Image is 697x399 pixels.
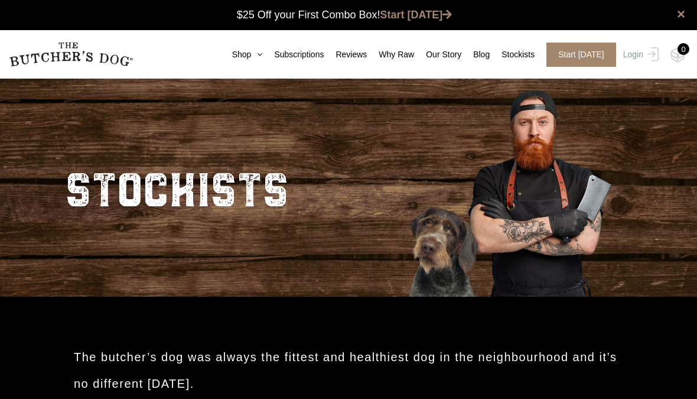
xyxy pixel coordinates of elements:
a: Reviews [324,48,367,61]
a: Blog [461,48,490,61]
a: Subscriptions [262,48,324,61]
a: Why Raw [367,48,414,61]
a: Login [620,43,659,67]
a: Our Story [414,48,461,61]
div: 0 [678,43,689,55]
span: Start [DATE] [546,43,616,67]
h2: The butcher’s dog was always the fittest and healthiest dog in the neighbourhood and it’s no diff... [74,344,623,397]
a: Start [DATE] [535,43,620,67]
a: close [677,7,685,21]
a: Start [DATE] [380,9,452,21]
img: TBD_Cart-Empty.png [670,47,685,63]
a: Shop [220,48,263,61]
h2: STOCKISTS [65,149,289,226]
a: Stockists [490,48,535,61]
img: Butcher_Large_3.png [390,75,626,297]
